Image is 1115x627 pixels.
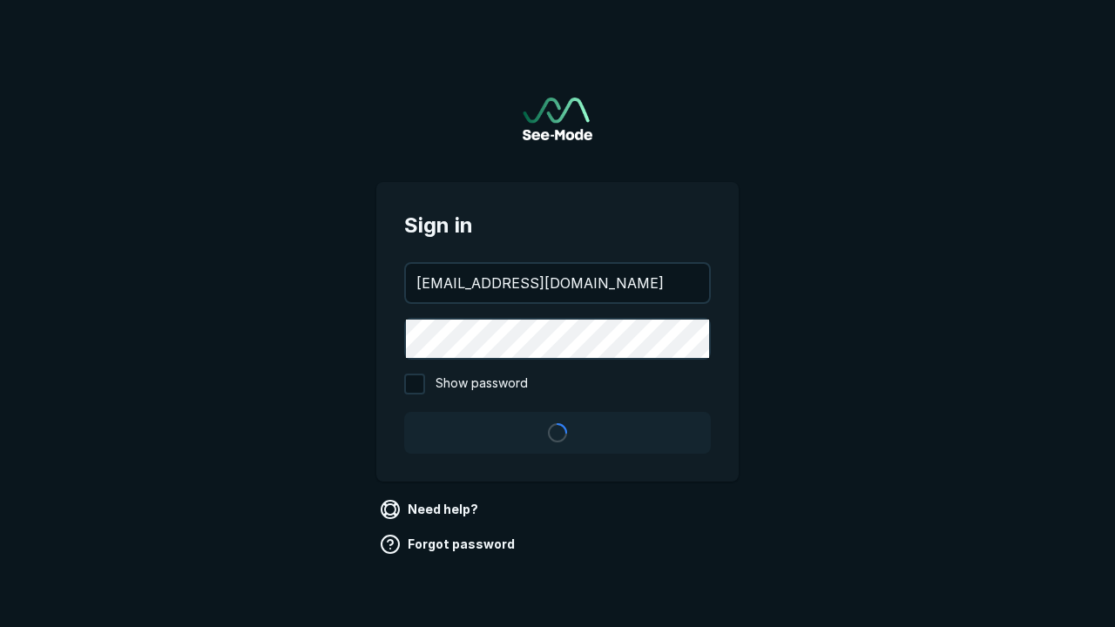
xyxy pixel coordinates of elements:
a: Need help? [376,496,485,523]
span: Sign in [404,210,711,241]
a: Go to sign in [523,98,592,140]
input: your@email.com [406,264,709,302]
a: Forgot password [376,530,522,558]
span: Show password [436,374,528,394]
img: See-Mode Logo [523,98,592,140]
